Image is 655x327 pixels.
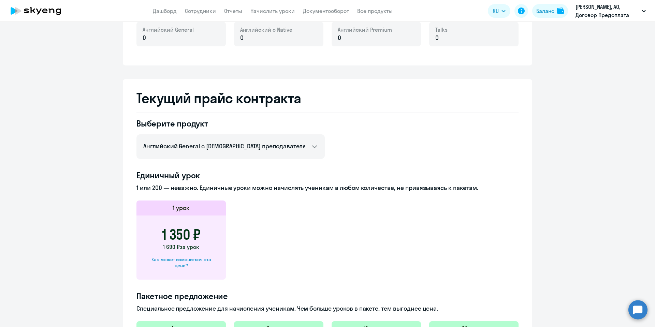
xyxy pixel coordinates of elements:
span: за урок [180,243,199,250]
h3: 1 350 ₽ [162,226,201,243]
span: Английский Premium [338,26,392,33]
h4: Пакетное предложение [136,291,519,301]
a: Начислить уроки [250,8,295,14]
h5: 1 урок [173,204,190,212]
span: 0 [143,33,146,42]
span: Английский General [143,26,194,33]
a: Документооборот [303,8,349,14]
p: Специальное предложение для начисления ученикам. Чем больше уроков в пакете, тем выгоднее цена. [136,304,519,313]
span: 0 [240,33,244,42]
h2: Текущий прайс контракта [136,90,519,106]
a: Сотрудники [185,8,216,14]
a: Все продукты [357,8,393,14]
span: Английский с Native [240,26,292,33]
button: Балансbalance [532,4,568,18]
a: Дашборд [153,8,177,14]
p: 1 или 200 — неважно. Единичные уроки можно начислять ученикам в любом количестве, не привязываясь... [136,183,519,192]
button: [PERSON_NAME], АО, Договор Предоплата [572,3,649,19]
h4: Выберите продукт [136,118,325,129]
button: RU [488,4,510,18]
p: [PERSON_NAME], АО, Договор Предоплата [576,3,639,19]
a: Отчеты [224,8,242,14]
span: 1 690 ₽ [163,243,180,250]
span: 0 [338,33,341,42]
span: Talks [435,26,448,33]
span: RU [493,7,499,15]
span: 0 [435,33,439,42]
div: Баланс [536,7,554,15]
div: Как может измениться эта цена? [147,256,215,269]
h4: Единичный урок [136,170,519,181]
img: balance [557,8,564,14]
